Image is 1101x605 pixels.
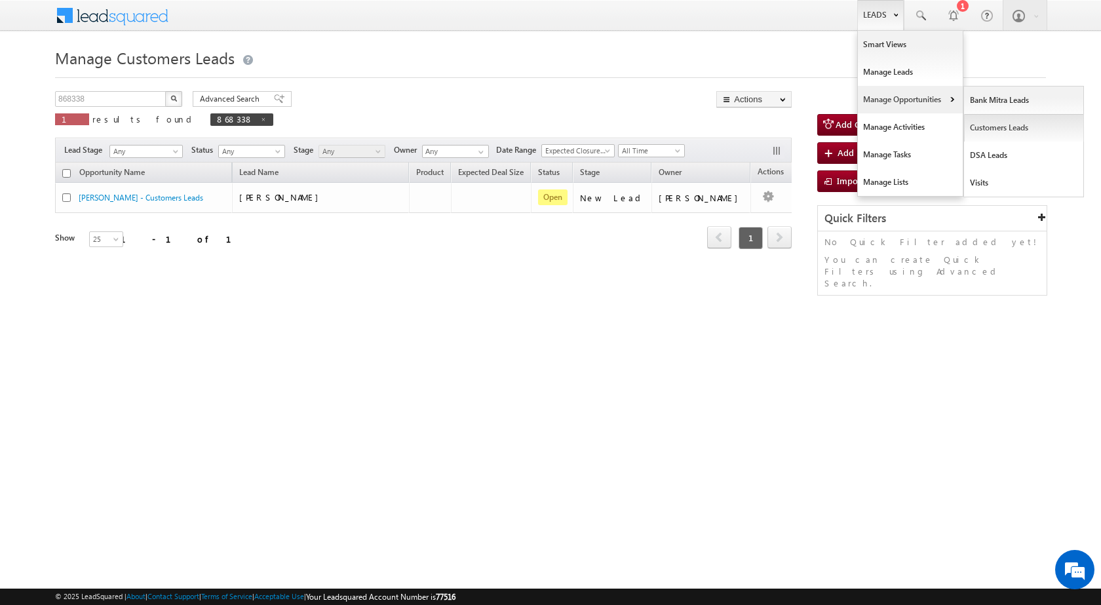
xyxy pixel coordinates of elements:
[858,58,963,86] a: Manage Leads
[531,165,566,182] a: Status
[73,165,151,182] a: Opportunity Name
[496,144,541,156] span: Date Range
[659,192,744,204] div: [PERSON_NAME]
[858,141,963,168] a: Manage Tasks
[239,191,325,203] span: [PERSON_NAME]
[964,142,1084,169] a: DSA Leads
[147,592,199,600] a: Contact Support
[707,227,731,248] a: prev
[964,114,1084,142] a: Customers Leads
[55,47,235,68] span: Manage Customers Leads
[22,69,55,86] img: d_60004797649_company_0_60004797649
[580,167,600,177] span: Stage
[306,592,455,602] span: Your Leadsquared Account Number is
[767,227,792,248] a: next
[707,226,731,248] span: prev
[838,147,895,158] span: Add New Lead
[178,404,238,421] em: Start Chat
[618,144,685,157] a: All Time
[837,175,935,186] span: Import Customers Leads
[121,231,247,246] div: 1 - 1 of 1
[858,31,963,58] a: Smart Views
[201,592,252,600] a: Terms of Service
[233,165,285,182] span: Lead Name
[92,113,197,125] span: results found
[538,189,568,205] span: Open
[79,193,203,203] a: [PERSON_NAME] - Customers Leads
[170,95,177,102] img: Search
[79,167,145,177] span: Opportunity Name
[319,145,385,158] a: Any
[218,145,285,158] a: Any
[858,168,963,196] a: Manage Lists
[64,144,107,156] span: Lead Stage
[126,592,145,600] a: About
[716,91,792,107] button: Actions
[619,145,681,157] span: All Time
[422,145,489,158] input: Type to Search
[471,146,488,159] a: Show All Items
[964,169,1084,197] a: Visits
[110,146,178,157] span: Any
[573,165,606,182] a: Stage
[416,167,444,177] span: Product
[294,144,319,156] span: Stage
[858,86,963,113] a: Manage Opportunities
[767,226,792,248] span: next
[964,87,1084,114] a: Bank Mitra Leads
[217,113,254,125] span: 868338
[659,167,682,177] span: Owner
[818,206,1047,231] div: Quick Filters
[836,119,922,130] span: Add Customers Leads
[200,93,263,105] span: Advanced Search
[55,591,455,603] span: © 2025 LeadSquared | | | | |
[452,165,530,182] a: Expected Deal Size
[90,233,125,245] span: 25
[542,145,610,157] span: Expected Closure Date
[436,592,455,602] span: 77516
[394,144,422,156] span: Owner
[541,144,615,157] a: Expected Closure Date
[739,227,763,249] span: 1
[68,69,220,86] div: Chat with us now
[62,113,83,125] span: 1
[824,236,1040,248] p: No Quick Filter added yet!
[17,121,239,393] textarea: Type your message and hit 'Enter'
[751,165,790,182] span: Actions
[580,192,646,204] div: New Lead
[319,146,381,157] span: Any
[62,169,71,178] input: Check all records
[89,231,123,247] a: 25
[858,113,963,141] a: Manage Activities
[219,146,281,157] span: Any
[55,232,79,244] div: Show
[824,254,1040,289] p: You can create Quick Filters using Advanced Search.
[254,592,304,600] a: Acceptable Use
[458,167,524,177] span: Expected Deal Size
[191,144,218,156] span: Status
[215,7,246,38] div: Minimize live chat window
[109,145,183,158] a: Any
